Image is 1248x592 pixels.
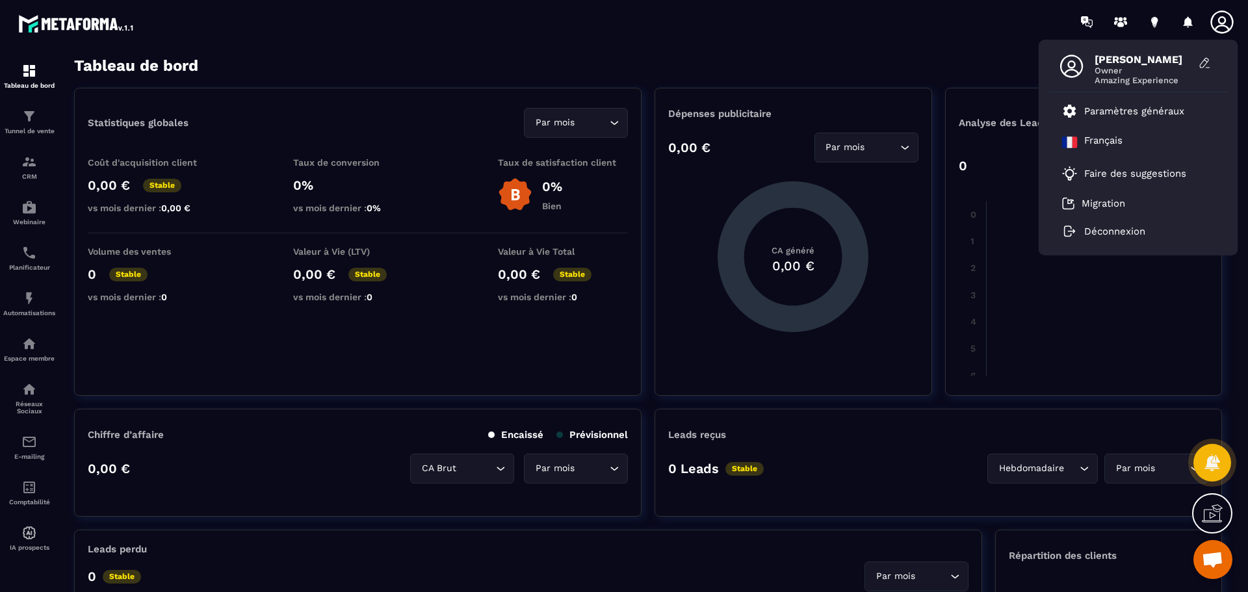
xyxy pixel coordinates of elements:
a: automationsautomationsWebinaire [3,190,55,235]
p: Stable [553,268,591,281]
span: Par mois [873,569,918,584]
a: social-networksocial-networkRéseaux Sociaux [3,372,55,424]
img: accountant [21,480,37,495]
p: Taux de conversion [293,157,423,168]
img: automations [21,199,37,215]
p: 0,00 € [88,177,130,193]
p: Planificateur [3,264,55,271]
p: Déconnexion [1084,225,1145,237]
p: Tunnel de vente [3,127,55,135]
p: vs mois dernier : [88,292,218,302]
div: Search for option [1104,454,1208,483]
span: 0% [367,203,381,213]
p: Tableau de bord [3,82,55,89]
p: Migration [1082,198,1125,209]
img: formation [21,154,37,170]
p: Leads perdu [88,543,147,555]
p: Webinaire [3,218,55,225]
div: Search for option [864,561,968,591]
p: vs mois dernier : [293,203,423,213]
h3: Tableau de bord [74,57,198,75]
a: emailemailE-mailing [3,424,55,470]
img: b-badge-o.b3b20ee6.svg [498,177,532,212]
tspan: 0 [970,209,976,220]
a: automationsautomationsEspace membre [3,326,55,372]
img: logo [18,12,135,35]
input: Search for option [577,461,606,476]
a: Faire des suggestions [1062,166,1199,181]
p: 0,00 € [88,461,130,476]
p: Dépenses publicitaire [668,108,918,120]
a: accountantaccountantComptabilité [3,470,55,515]
a: Ouvrir le chat [1193,540,1232,579]
p: 0,00 € [293,266,335,282]
input: Search for option [1158,461,1187,476]
p: Automatisations [3,309,55,316]
span: Par mois [532,461,577,476]
p: Encaissé [488,429,543,441]
p: Valeur à Vie (LTV) [293,246,423,257]
p: Stable [103,570,141,584]
a: Paramètres généraux [1062,103,1184,119]
div: Search for option [524,454,628,483]
p: 0 Leads [668,461,719,476]
p: 0% [542,179,562,194]
p: Leads reçus [668,429,726,441]
span: [PERSON_NAME] [1095,53,1192,66]
p: Comptabilité [3,498,55,506]
a: automationsautomationsAutomatisations [3,281,55,326]
img: scheduler [21,245,37,261]
span: Hebdomadaire [996,461,1067,476]
a: formationformationCRM [3,144,55,190]
div: Search for option [814,133,918,162]
p: Faire des suggestions [1084,168,1186,179]
p: 0% [293,177,423,193]
input: Search for option [459,461,493,476]
p: Chiffre d’affaire [88,429,164,441]
p: 0,00 € [668,140,710,155]
p: vs mois dernier : [498,292,628,302]
span: Owner [1095,66,1192,75]
p: 0,00 € [498,266,540,282]
span: Par mois [532,116,577,130]
p: 0 [88,569,96,584]
p: vs mois dernier : [293,292,423,302]
span: 0 [571,292,577,302]
a: schedulerschedulerPlanificateur [3,235,55,281]
p: Espace membre [3,355,55,362]
p: 0 [959,158,967,174]
input: Search for option [918,569,947,584]
p: Français [1084,135,1123,150]
p: Répartition des clients [1009,550,1208,561]
p: Stable [143,179,181,192]
p: Taux de satisfaction client [498,157,628,168]
p: vs mois dernier : [88,203,218,213]
img: formation [21,63,37,79]
tspan: 4 [970,316,976,327]
span: CA Brut [419,461,459,476]
p: Bien [542,201,562,211]
span: Par mois [823,140,868,155]
span: 0 [161,292,167,302]
tspan: 6 [970,370,976,381]
p: IA prospects [3,544,55,551]
p: Stable [109,268,148,281]
span: Amazing Experience [1095,75,1192,85]
a: formationformationTunnel de vente [3,99,55,144]
img: email [21,434,37,450]
p: Stable [348,268,387,281]
a: formationformationTableau de bord [3,53,55,99]
div: Search for option [524,108,628,138]
input: Search for option [868,140,897,155]
p: Réseaux Sociaux [3,400,55,415]
p: 0 [88,266,96,282]
input: Search for option [1067,461,1076,476]
div: Search for option [410,454,514,483]
img: automations [21,336,37,352]
span: 0 [367,292,372,302]
input: Search for option [577,116,606,130]
p: E-mailing [3,453,55,460]
tspan: 3 [970,290,975,300]
p: CRM [3,173,55,180]
span: Par mois [1113,461,1158,476]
